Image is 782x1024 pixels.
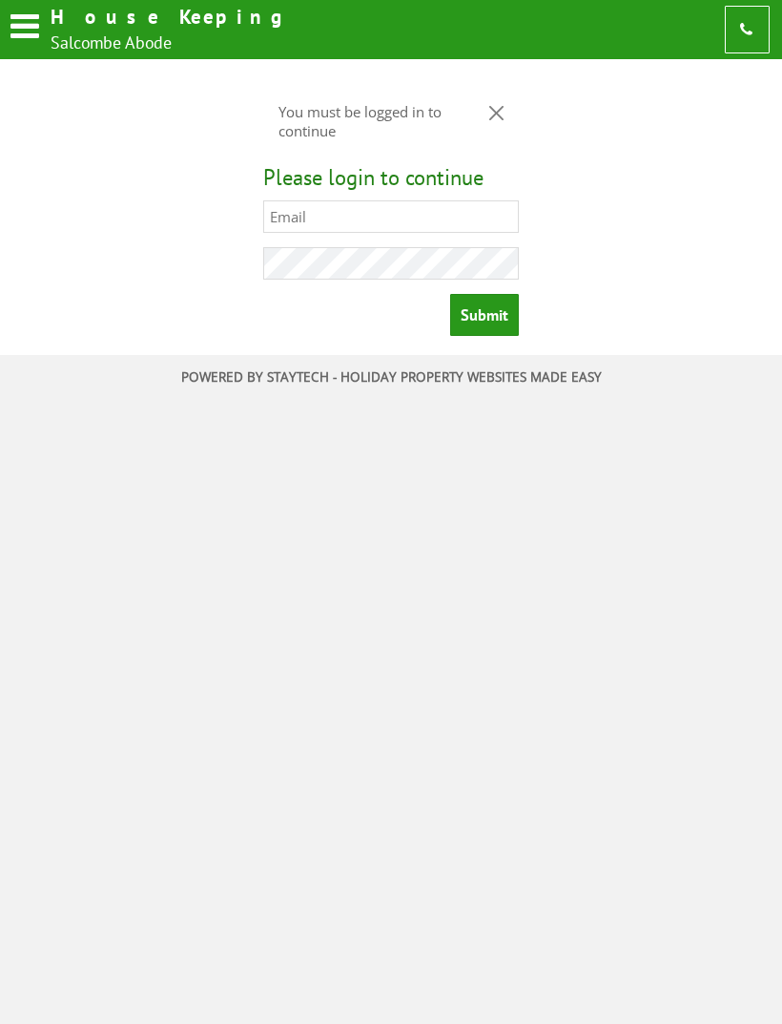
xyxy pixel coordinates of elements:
[51,4,291,30] h1: House Keeping
[181,368,602,386] a: Powered by StayTech - Holiday property websites made easy
[450,294,519,336] input: Submit
[263,200,519,233] input: Email
[263,163,519,191] h2: Please login to continue
[263,87,519,156] div: You must be logged in to continue
[51,31,291,53] h2: Salcombe Abode
[8,4,291,55] a: House Keeping Salcombe Abode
